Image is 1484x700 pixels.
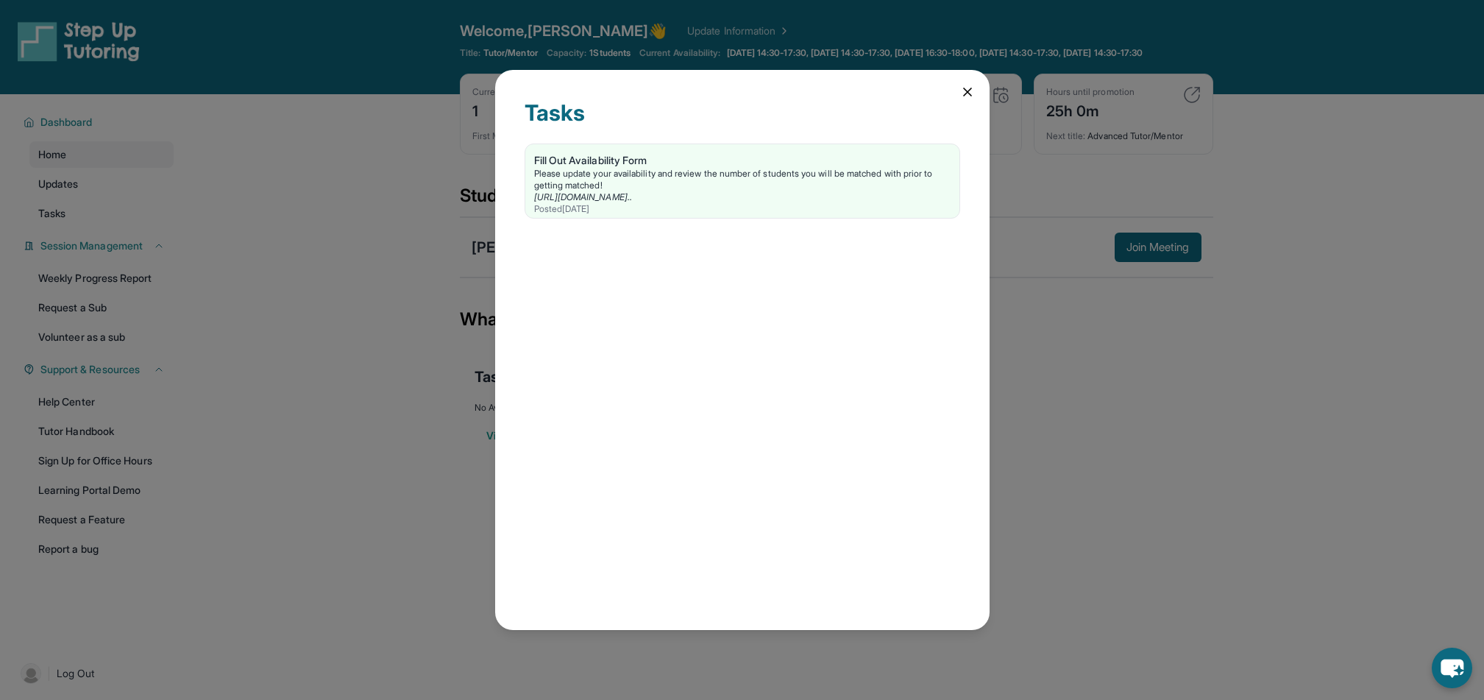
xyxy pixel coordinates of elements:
[1432,648,1472,688] button: chat-button
[525,99,960,144] div: Tasks
[534,168,951,191] div: Please update your availability and review the number of students you will be matched with prior ...
[534,203,951,215] div: Posted [DATE]
[534,153,951,168] div: Fill Out Availability Form
[525,144,959,218] a: Fill Out Availability FormPlease update your availability and review the number of students you w...
[534,191,632,202] a: [URL][DOMAIN_NAME]..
